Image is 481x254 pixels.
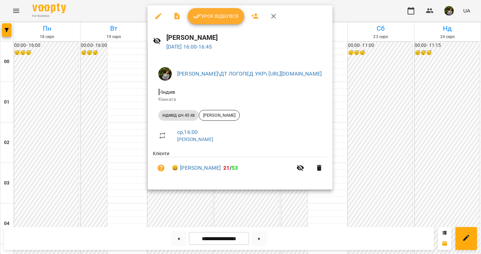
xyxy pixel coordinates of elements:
[199,112,239,118] span: [PERSON_NAME]
[172,164,221,172] a: 😀 [PERSON_NAME]
[193,12,239,20] span: Урок відбувся
[158,112,199,118] span: індивід шч 45 хв
[158,89,177,95] span: - Індив
[166,32,327,43] h6: [PERSON_NAME]
[177,70,322,77] a: [PERSON_NAME]\ДТ ЛОГОПЕД УКР\ [URL][DOMAIN_NAME]
[153,150,327,181] ul: Клієнти
[232,165,238,171] span: 53
[223,165,238,171] b: /
[223,165,229,171] span: 21
[166,44,212,50] a: [DATE] 16:00-16:45
[158,96,322,103] p: Кімната
[188,8,244,24] button: Урок відбувся
[158,67,172,81] img: b75e9dd987c236d6cf194ef640b45b7d.jpg
[177,137,213,142] a: [PERSON_NAME]
[199,110,240,121] div: [PERSON_NAME]
[177,129,198,135] a: ср , 16:00
[153,160,169,176] button: Візит ще не сплачено. Додати оплату?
